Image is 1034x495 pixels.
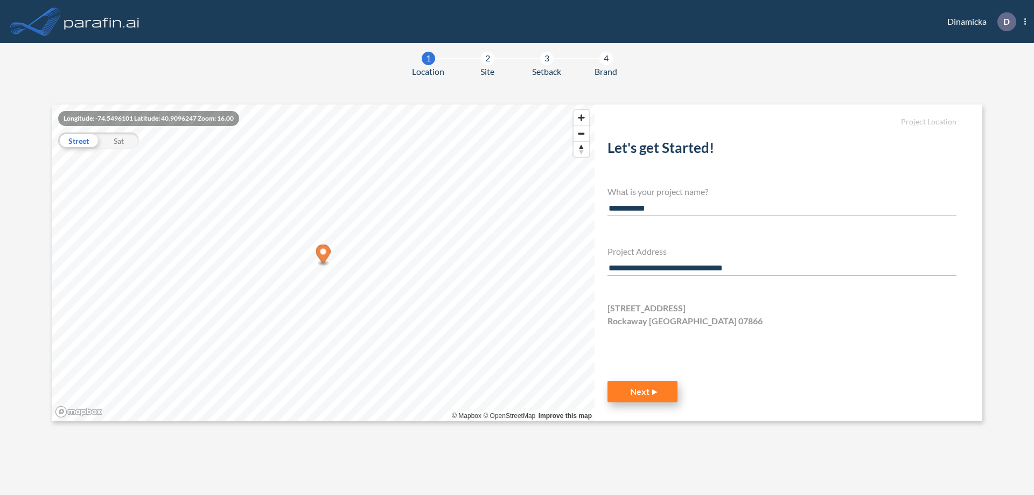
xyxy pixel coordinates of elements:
[316,245,331,267] div: Map marker
[574,110,589,126] button: Zoom in
[574,141,589,157] button: Reset bearing to north
[574,126,589,141] button: Zoom out
[607,315,763,327] span: Rockaway [GEOGRAPHIC_DATA] 07866
[58,111,239,126] div: Longitude: -74.5496101 Latitude: 40.9096247 Zoom: 16.00
[480,65,494,78] span: Site
[607,246,956,256] h4: Project Address
[607,381,677,402] button: Next
[607,302,686,315] span: [STREET_ADDRESS]
[595,65,617,78] span: Brand
[452,412,481,420] a: Mapbox
[52,104,595,421] canvas: Map
[99,133,139,149] div: Sat
[1003,17,1010,26] p: D
[540,52,554,65] div: 3
[481,52,494,65] div: 2
[607,140,956,161] h2: Let's get Started!
[574,142,589,157] span: Reset bearing to north
[483,412,535,420] a: OpenStreetMap
[607,117,956,127] h5: Project Location
[532,65,561,78] span: Setback
[539,412,592,420] a: Improve this map
[55,406,102,418] a: Mapbox homepage
[931,12,1026,31] div: Dinamicka
[412,65,444,78] span: Location
[62,11,142,32] img: logo
[58,133,99,149] div: Street
[422,52,435,65] div: 1
[607,186,956,197] h4: What is your project name?
[599,52,613,65] div: 4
